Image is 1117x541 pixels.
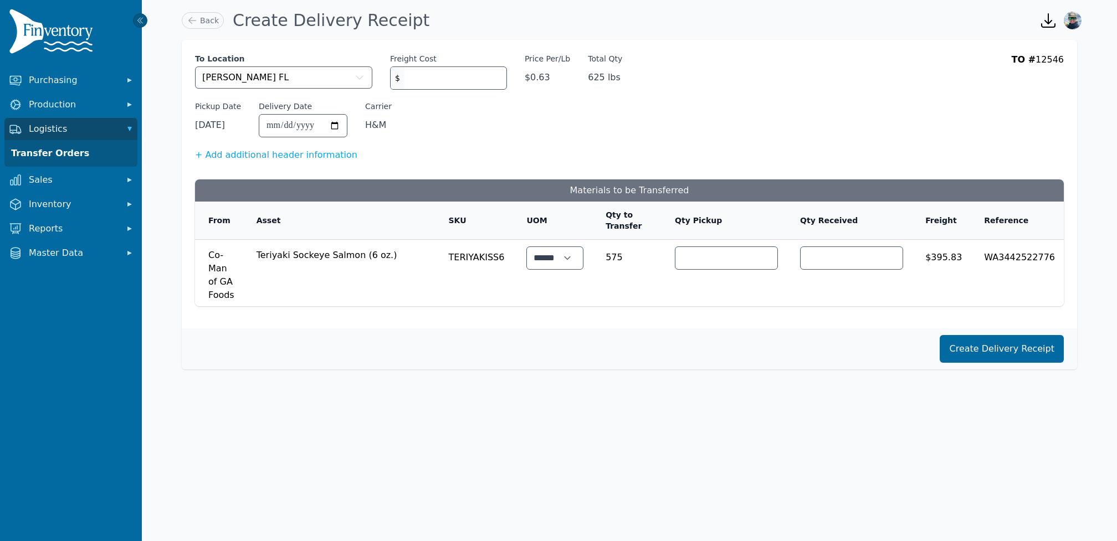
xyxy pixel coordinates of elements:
span: Purchasing [29,74,117,87]
th: Reference [971,202,1064,240]
th: From [195,202,243,240]
img: Karina Wright [1064,12,1082,29]
span: Co-Man of GA Foods [208,244,234,302]
span: [PERSON_NAME] FL [202,71,289,84]
span: $0.63 [525,71,570,84]
button: + Add additional header information [195,148,357,162]
button: Master Data [4,242,137,264]
span: Sales [29,173,117,187]
label: Freight Cost [390,53,437,64]
td: $395.83 [912,240,971,307]
th: Qty to Transfer [592,202,662,240]
th: Qty Received [787,202,912,240]
span: [DATE] [195,114,241,132]
div: 12546 [1012,53,1064,101]
span: Master Data [29,246,117,260]
th: Qty Pickup [662,202,787,240]
h3: Materials to be Transferred [195,179,1064,202]
button: Logistics [4,118,137,140]
a: Transfer Orders [7,142,135,164]
button: Inventory [4,193,137,215]
h1: Create Delivery Receipt [233,11,429,30]
label: Price Per/Lb [525,53,570,64]
button: Create Delivery Receipt [940,335,1064,363]
span: Logistics [29,122,117,136]
img: Finventory [9,9,98,58]
label: Total Qty [588,53,622,64]
span: $ [391,67,404,89]
button: Production [4,94,137,116]
th: UOM [513,202,592,240]
td: WA3442522776 [971,240,1064,307]
th: Freight [912,202,971,240]
span: Teriyaki Sockeye Salmon (6 oz.) [257,244,427,262]
td: TERIYAKISS6 [435,240,514,307]
th: SKU [435,202,514,240]
span: TO # [1012,54,1036,65]
a: Back [182,12,224,29]
span: Production [29,98,117,111]
span: H&M [365,118,392,132]
label: To Location [195,53,372,64]
label: Delivery Date [259,101,312,112]
th: Asset [243,202,435,240]
span: Pickup Date [195,101,241,112]
button: Reports [4,218,137,240]
button: Sales [4,169,137,191]
button: Purchasing [4,69,137,91]
button: [PERSON_NAME] FL [195,66,372,89]
span: 625 lbs [588,71,622,84]
span: Inventory [29,198,117,211]
span: 575 [606,244,653,264]
span: Carrier [365,101,392,112]
span: Reports [29,222,117,235]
